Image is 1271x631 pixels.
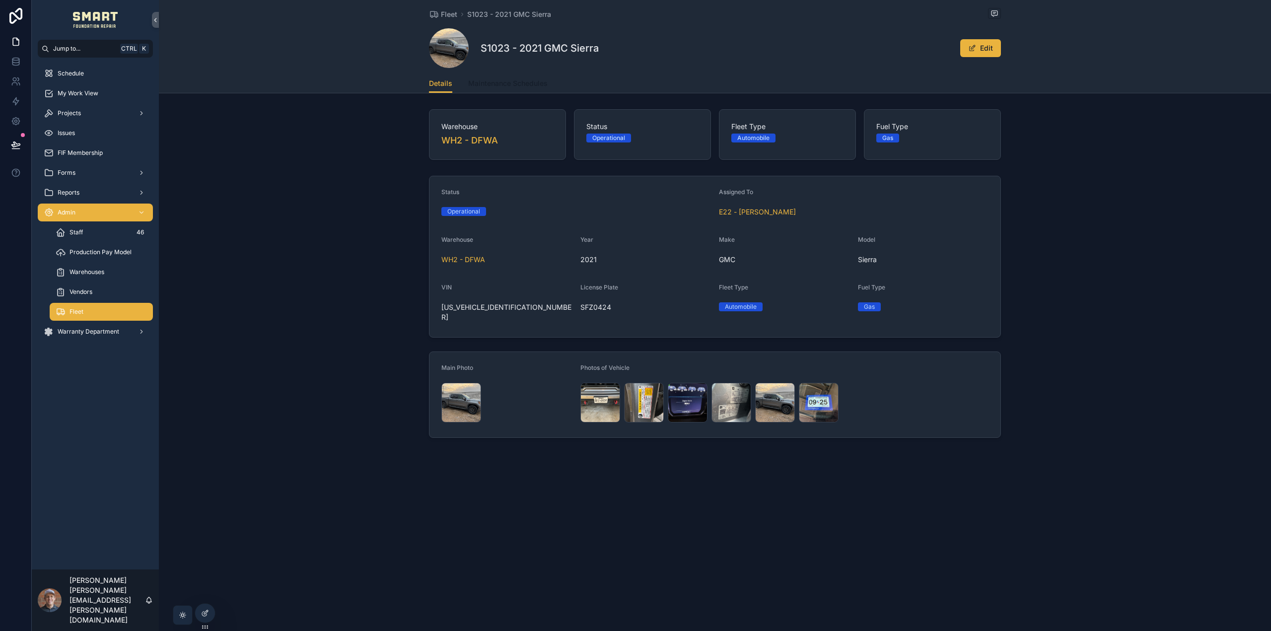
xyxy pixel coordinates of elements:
span: Photos of Vehicle [580,364,630,371]
a: FIF Membership [38,144,153,162]
span: Ctrl [120,44,138,54]
div: scrollable content [32,58,159,353]
div: Automobile [737,134,770,142]
span: Projects [58,109,81,117]
button: Jump to...CtrlK [38,40,153,58]
span: Warehouses [70,268,104,276]
span: Fuel Type [858,283,885,291]
span: Production Pay Model [70,248,132,256]
span: SFZ0424 [580,302,711,312]
a: WH2 - DFWA [441,255,485,265]
span: Assigned To [719,188,753,196]
span: Make [719,236,735,243]
span: GMC [719,255,850,265]
a: Fleet [429,9,457,19]
span: K [140,45,148,53]
span: Status [441,188,459,196]
div: Operational [592,134,625,142]
span: Main Photo [441,364,473,371]
span: Model [858,236,875,243]
a: E22 - [PERSON_NAME] [719,207,796,217]
span: Admin [58,209,75,216]
span: My Work View [58,89,98,97]
h1: S1023 - 2021 GMC Sierra [481,41,599,55]
span: Status [586,122,699,132]
span: Fleet Type [731,122,844,132]
span: 2021 [580,255,711,265]
span: Fleet [70,308,83,316]
span: Warehouse [441,122,554,132]
a: Vendors [50,283,153,301]
span: Fleet Type [719,283,748,291]
span: Schedule [58,70,84,77]
div: Operational [447,207,480,216]
span: Fuel Type [876,122,989,132]
a: Issues [38,124,153,142]
p: [PERSON_NAME] [PERSON_NAME][EMAIL_ADDRESS][PERSON_NAME][DOMAIN_NAME] [70,575,145,625]
span: Vendors [70,288,92,296]
a: S1023 - 2021 GMC Sierra [467,9,551,19]
span: Jump to... [53,45,116,53]
span: Warehouse [441,236,473,243]
a: Warehouses [50,263,153,281]
a: Production Pay Model [50,243,153,261]
span: Forms [58,169,75,177]
span: License Plate [580,283,618,291]
span: Year [580,236,593,243]
div: Automobile [725,302,757,311]
span: FIF Membership [58,149,103,157]
div: Gas [864,302,875,311]
span: VIN [441,283,452,291]
a: Warranty Department [38,323,153,341]
a: Maintenance Schedules [468,74,548,94]
span: Reports [58,189,79,197]
a: Forms [38,164,153,182]
a: Fleet [50,303,153,321]
span: Details [429,78,452,88]
a: Schedule [38,65,153,82]
span: [US_VEHICLE_IDENTIFICATION_NUMBER] [441,302,572,322]
a: Admin [38,204,153,221]
div: 46 [134,226,147,238]
span: Warranty Department [58,328,119,336]
a: Staff46 [50,223,153,241]
span: Sierra [858,255,989,265]
a: My Work View [38,84,153,102]
img: App logo [73,12,118,28]
span: Maintenance Schedules [468,78,548,88]
span: Issues [58,129,75,137]
a: WH2 - DFWA [441,134,498,147]
span: Staff [70,228,83,236]
button: Edit [960,39,1001,57]
span: Fleet [441,9,457,19]
a: Reports [38,184,153,202]
div: Gas [882,134,893,142]
a: Details [429,74,452,93]
a: Projects [38,104,153,122]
